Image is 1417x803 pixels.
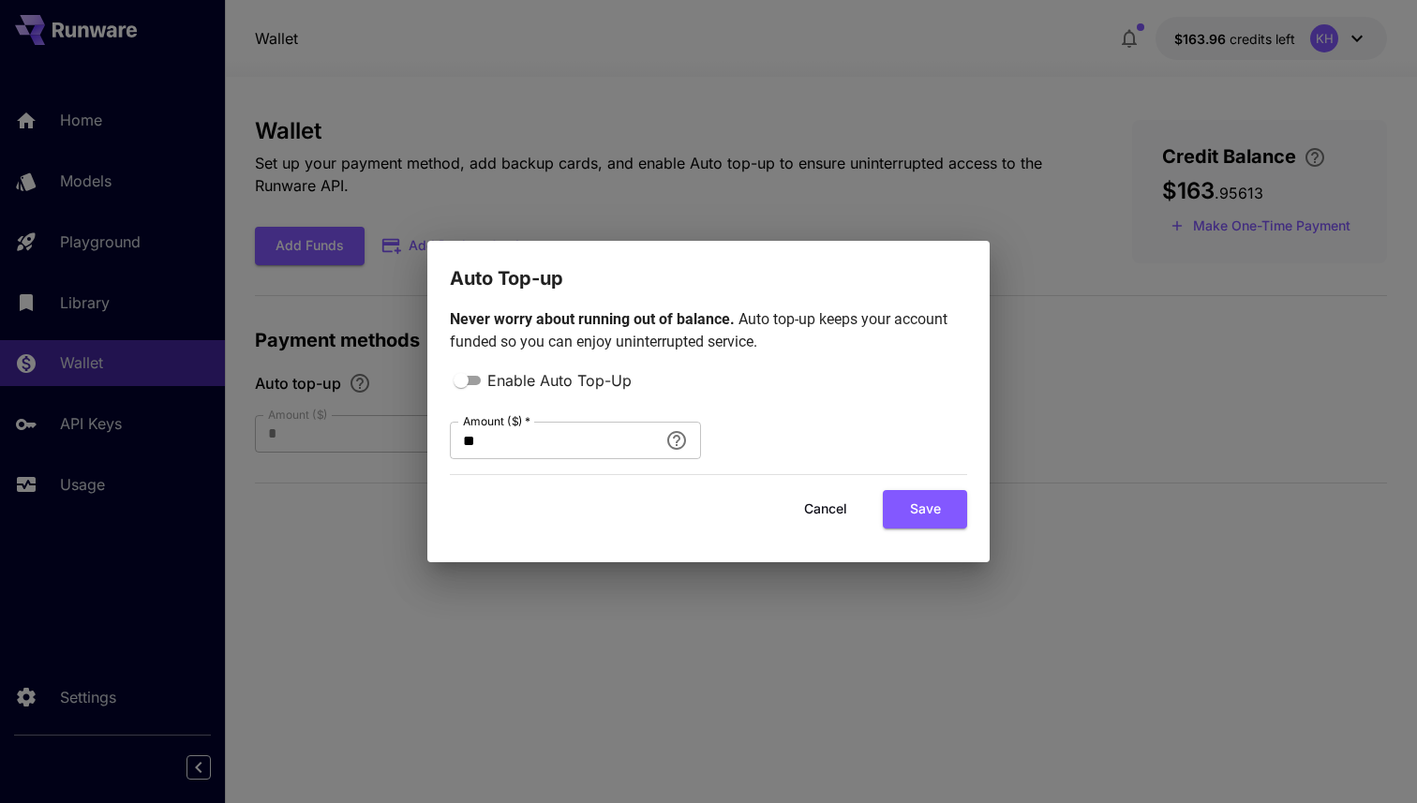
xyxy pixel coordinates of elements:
[450,310,738,328] span: Never worry about running out of balance.
[463,413,530,429] label: Amount ($)
[487,369,632,392] span: Enable Auto Top-Up
[427,241,990,293] h2: Auto Top-up
[883,490,967,528] button: Save
[450,308,967,353] p: Auto top-up keeps your account funded so you can enjoy uninterrupted service.
[783,490,868,528] button: Cancel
